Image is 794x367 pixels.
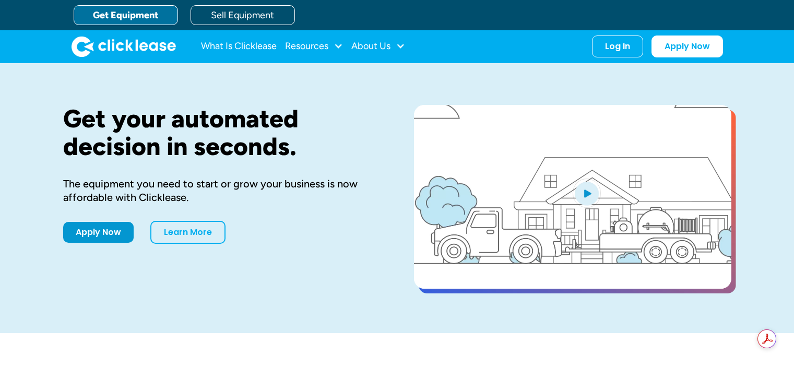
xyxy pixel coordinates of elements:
a: Apply Now [651,35,723,57]
div: Log In [605,41,630,52]
a: home [72,36,176,57]
a: What Is Clicklease [201,36,277,57]
h1: Get your automated decision in seconds. [63,105,381,160]
a: Sell Equipment [191,5,295,25]
div: Resources [285,36,343,57]
a: open lightbox [414,105,731,289]
a: Learn More [150,221,226,244]
img: Clicklease logo [72,36,176,57]
div: The equipment you need to start or grow your business is now affordable with Clicklease. [63,177,381,204]
img: Blue play button logo on a light blue circular background [573,179,601,208]
a: Get Equipment [74,5,178,25]
div: About Us [351,36,405,57]
a: Apply Now [63,222,134,243]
